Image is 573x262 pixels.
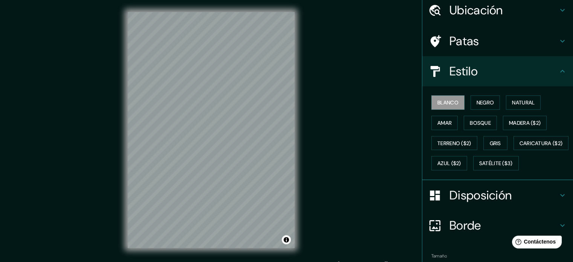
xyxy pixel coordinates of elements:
font: Natural [512,99,535,106]
button: Bosque [464,116,497,130]
font: Blanco [437,99,458,106]
font: Azul ($2) [437,160,461,167]
font: Madera ($2) [509,120,541,126]
font: Borde [449,218,481,233]
div: Estilo [422,56,573,86]
button: Gris [483,136,507,150]
button: Madera ($2) [503,116,547,130]
iframe: Lanzador de widgets de ayuda [506,233,565,254]
button: Azul ($2) [431,156,467,170]
font: Estilo [449,63,478,79]
font: Caricatura ($2) [520,140,563,147]
canvas: Mapa [128,12,295,248]
font: Negro [477,99,494,106]
font: Satélite ($3) [479,160,513,167]
button: Amar [431,116,458,130]
font: Gris [490,140,501,147]
div: Patas [422,26,573,56]
button: Blanco [431,95,465,110]
font: Amar [437,120,452,126]
button: Terreno ($2) [431,136,477,150]
font: Ubicación [449,2,503,18]
button: Natural [506,95,541,110]
button: Activar o desactivar atribución [282,235,291,244]
div: Borde [422,210,573,241]
button: Satélite ($3) [473,156,519,170]
button: Negro [471,95,500,110]
font: Patas [449,33,479,49]
font: Bosque [470,120,491,126]
div: Disposición [422,180,573,210]
button: Caricatura ($2) [513,136,569,150]
font: Tamaño [431,253,447,259]
font: Terreno ($2) [437,140,471,147]
font: Disposición [449,187,512,203]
